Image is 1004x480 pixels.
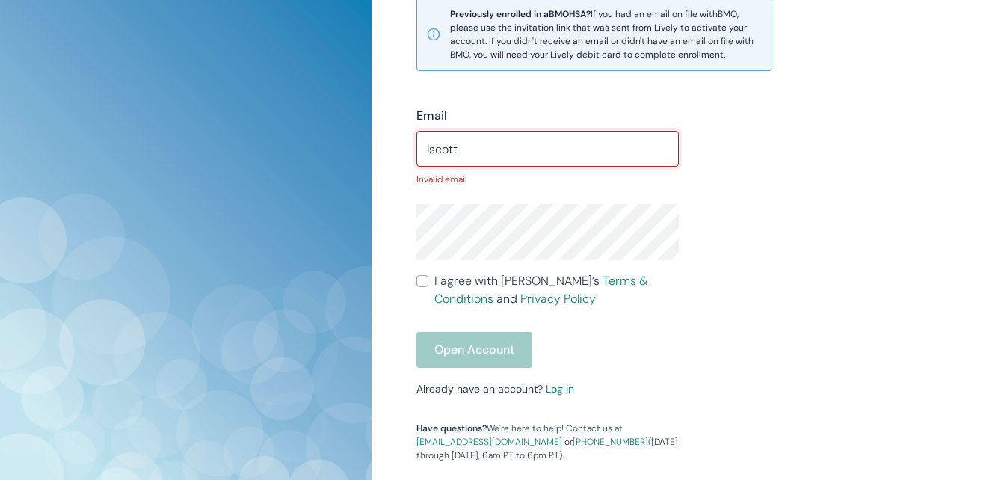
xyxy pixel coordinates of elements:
small: Already have an account? [416,382,574,396]
p: Invalid email [416,173,679,186]
a: [EMAIL_ADDRESS][DOMAIN_NAME] [416,436,562,448]
p: We're here to help! Contact us at or ([DATE] through [DATE], 6am PT to 6pm PT). [416,422,679,462]
a: Log in [546,382,574,396]
span: I agree with [PERSON_NAME]’s and [434,272,679,308]
strong: Previously enrolled in a BMO HSA? [450,8,591,20]
strong: Have questions? [416,422,487,434]
a: [PHONE_NUMBER] [573,436,648,448]
label: Email [416,107,447,125]
span: If you had an email on file with BMO , please use the invitation link that was sent from Lively t... [450,7,763,61]
a: Privacy Policy [520,291,596,307]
